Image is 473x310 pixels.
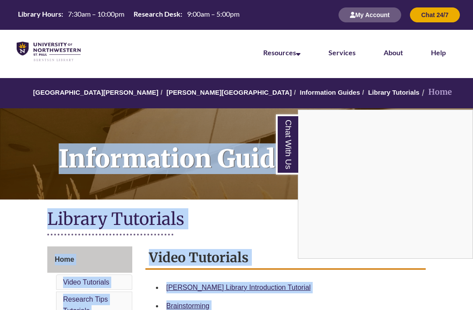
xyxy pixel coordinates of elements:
a: Help [431,48,446,57]
a: Chat With Us [276,114,298,175]
a: Services [328,48,356,57]
div: Chat With Us [298,110,473,259]
a: Resources [263,48,300,57]
img: UNWSP Library Logo [17,42,81,62]
iframe: Chat Widget [298,110,473,258]
a: About [384,48,403,57]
